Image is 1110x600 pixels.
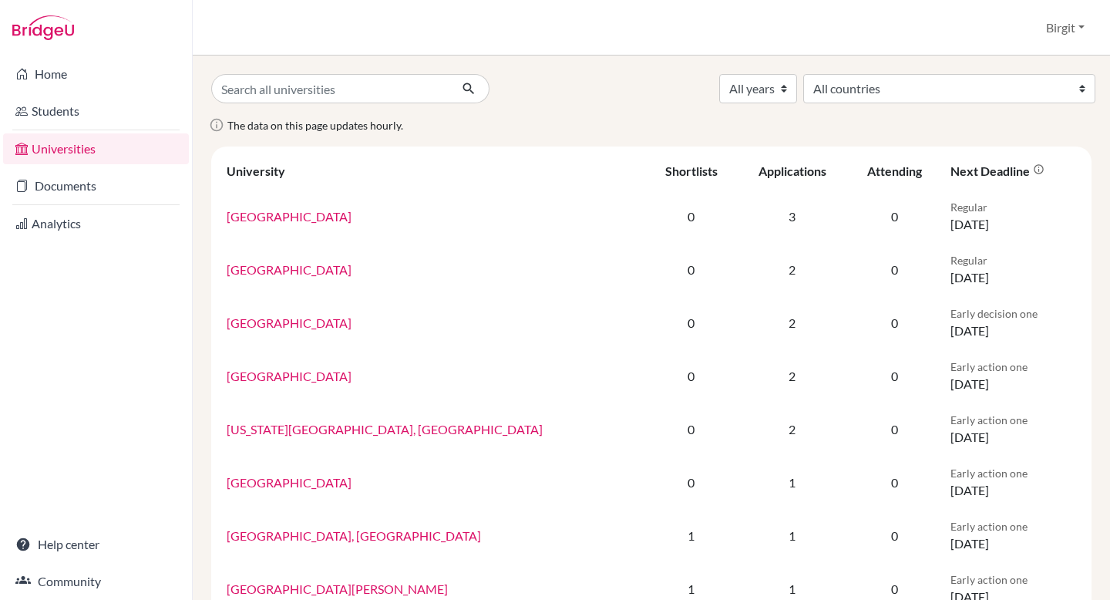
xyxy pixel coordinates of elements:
td: 0 [847,190,941,243]
a: Home [3,59,189,89]
td: 0 [646,190,737,243]
td: 2 [737,403,847,456]
td: 0 [646,456,737,509]
button: Birgit [1039,13,1091,42]
a: Students [3,96,189,126]
a: Help center [3,529,189,560]
p: Early action one [950,571,1076,588]
td: 0 [646,243,737,296]
td: 2 [737,296,847,349]
div: Applications [758,163,826,178]
td: 0 [646,349,737,403]
td: 2 [737,349,847,403]
td: 1 [737,509,847,562]
td: [DATE] [941,190,1085,243]
p: Early action one [950,518,1076,534]
a: Analytics [3,208,189,239]
a: Community [3,566,189,597]
a: [GEOGRAPHIC_DATA] [227,475,351,490]
div: Attending [867,163,922,178]
p: Early action one [950,465,1076,481]
a: [GEOGRAPHIC_DATA] [227,262,351,277]
p: Early action one [950,359,1076,375]
td: 0 [847,296,941,349]
td: 0 [847,403,941,456]
td: 0 [847,456,941,509]
td: [DATE] [941,349,1085,403]
a: [GEOGRAPHIC_DATA] [227,315,351,330]
span: The data on this page updates hourly. [227,119,403,132]
td: 3 [737,190,847,243]
a: [GEOGRAPHIC_DATA] [227,209,351,224]
p: Early decision one [950,305,1076,322]
p: Regular [950,252,1076,268]
div: Next deadline [950,163,1044,178]
td: 2 [737,243,847,296]
a: Universities [3,133,189,164]
td: 1 [737,456,847,509]
a: Documents [3,170,189,201]
td: [DATE] [941,243,1085,296]
div: Shortlists [665,163,718,178]
td: [DATE] [941,456,1085,509]
td: 0 [646,403,737,456]
a: [US_STATE][GEOGRAPHIC_DATA], [GEOGRAPHIC_DATA] [227,422,543,437]
td: [DATE] [941,403,1085,456]
input: Search all universities [211,74,449,103]
td: 1 [646,509,737,562]
td: 0 [847,349,941,403]
th: University [217,153,646,190]
a: [GEOGRAPHIC_DATA] [227,369,351,383]
td: 0 [646,296,737,349]
p: Regular [950,199,1076,215]
a: [GEOGRAPHIC_DATA][PERSON_NAME] [227,581,448,596]
td: [DATE] [941,509,1085,562]
td: 0 [847,509,941,562]
td: 0 [847,243,941,296]
td: [DATE] [941,296,1085,349]
img: Bridge-U [12,15,74,40]
a: [GEOGRAPHIC_DATA], [GEOGRAPHIC_DATA] [227,528,481,543]
p: Early action one [950,412,1076,428]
